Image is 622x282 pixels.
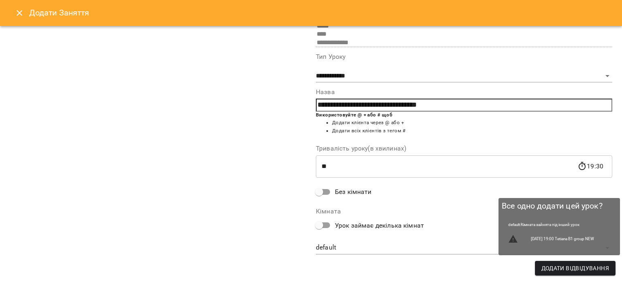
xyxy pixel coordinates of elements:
label: Тип Уроку [316,54,612,60]
label: Назва [316,89,612,95]
div: default [316,241,612,254]
span: Додати Відвідування [541,263,609,273]
h6: Додати Заняття [29,6,612,19]
li: Додати всіх клієнтів з тегом # [332,127,612,135]
button: Додати Відвідування [535,261,616,276]
li: Додати клієнта через @ або + [332,119,612,127]
span: Без кімнати [335,187,372,197]
label: Кімната [316,208,612,215]
button: Close [10,3,29,23]
span: Урок займає декілька кімнат [335,221,424,230]
b: Використовуйте @ + або # щоб [316,112,392,118]
label: Тривалість уроку(в хвилинах) [316,145,612,152]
